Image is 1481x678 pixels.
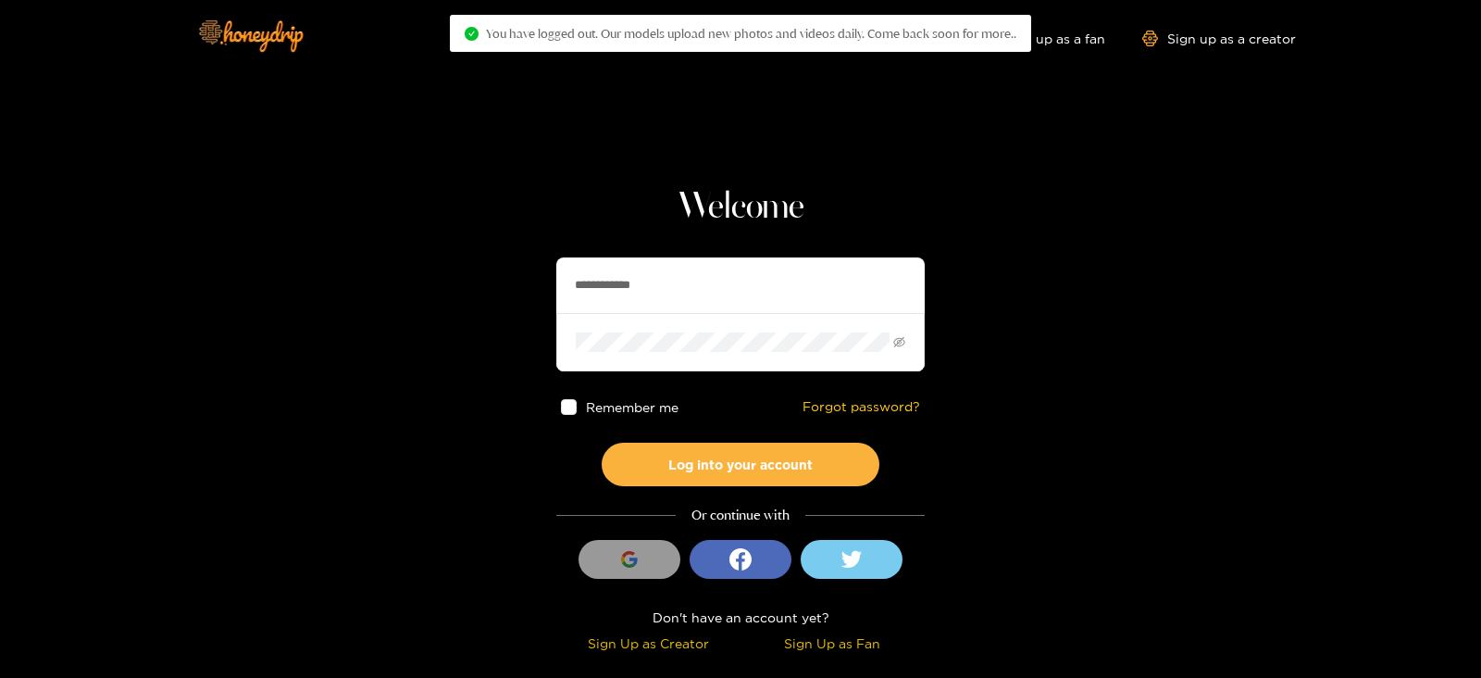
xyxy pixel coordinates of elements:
a: Forgot password? [803,399,920,415]
div: Or continue with [556,505,925,526]
span: You have logged out. Our models upload new photos and videos daily. Come back soon for more.. [486,26,1016,41]
span: Remember me [586,400,678,414]
div: Sign Up as Creator [561,633,736,654]
a: Sign up as a creator [1142,31,1296,46]
div: Don't have an account yet? [556,607,925,628]
span: check-circle [465,27,479,41]
h1: Welcome [556,185,925,230]
span: eye-invisible [893,336,905,348]
div: Sign Up as Fan [745,633,920,654]
button: Log into your account [602,443,879,486]
a: Sign up as a fan [978,31,1105,46]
